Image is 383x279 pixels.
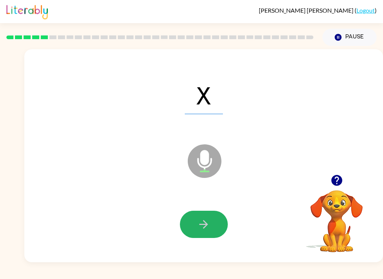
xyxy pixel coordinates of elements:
[6,3,48,19] img: Literably
[259,7,355,14] span: [PERSON_NAME] [PERSON_NAME]
[185,75,223,114] span: X
[356,7,375,14] a: Logout
[259,7,377,14] div: ( )
[322,29,377,46] button: Pause
[299,179,374,253] video: Your browser must support playing .mp4 files to use Literably. Please try using another browser.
